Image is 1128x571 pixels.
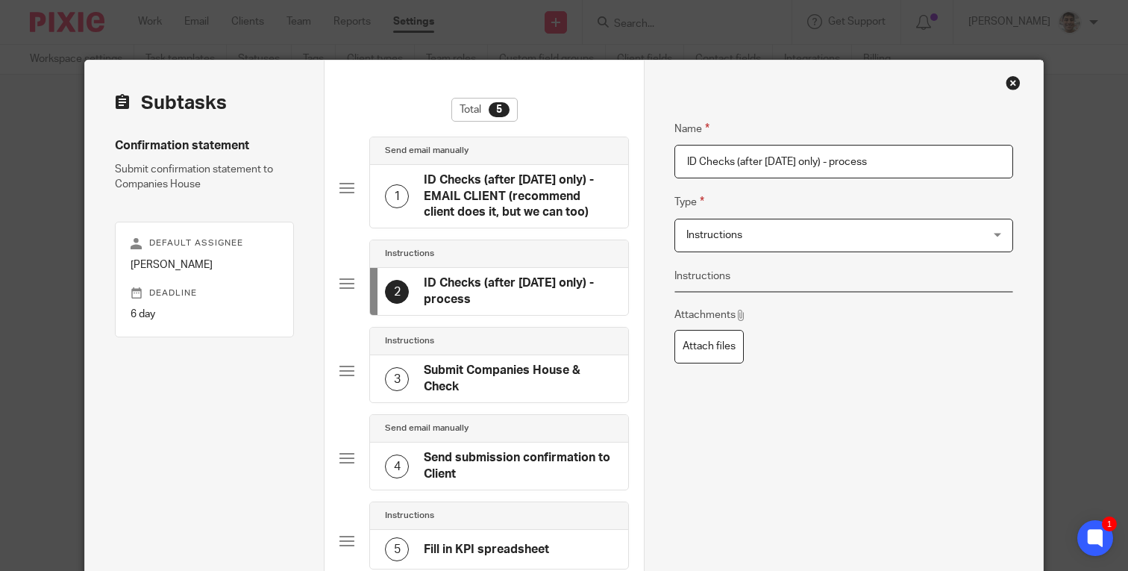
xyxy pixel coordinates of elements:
[489,102,510,117] div: 5
[674,120,709,137] label: Name
[115,90,227,116] h2: Subtasks
[115,138,294,154] h4: Confirmation statement
[451,98,518,122] div: Total
[424,542,549,558] h4: Fill in KPI spreadsheet
[131,258,278,272] p: [PERSON_NAME]
[385,367,409,391] div: 3
[424,275,613,308] h4: ID Checks (after [DATE] only) - process
[424,172,613,220] h4: ID Checks (after [DATE] only) - EMAIL CLIENT (recommend client does it, but we can too)
[385,184,409,208] div: 1
[686,230,742,240] span: Instructions
[385,422,469,434] h4: Send email manually
[424,450,613,482] h4: Send submission confirmation to Client
[1102,517,1117,531] div: 1
[1006,75,1021,90] div: Close this dialog window
[385,145,469,157] h4: Send email manually
[674,330,744,363] label: Attach files
[131,287,278,299] p: Deadline
[424,363,613,395] h4: Submit Companies House & Check
[674,308,747,322] p: Attachments
[385,510,434,522] h4: Instructions
[385,280,409,304] div: 2
[385,537,409,561] div: 5
[385,455,409,478] div: 4
[131,307,278,322] p: 6 day
[131,237,278,249] p: Default assignee
[385,335,434,347] h4: Instructions
[674,193,704,210] label: Type
[115,162,294,193] p: Submit confirmation statement to Companies House
[674,269,730,284] label: Instructions
[385,248,434,260] h4: Instructions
